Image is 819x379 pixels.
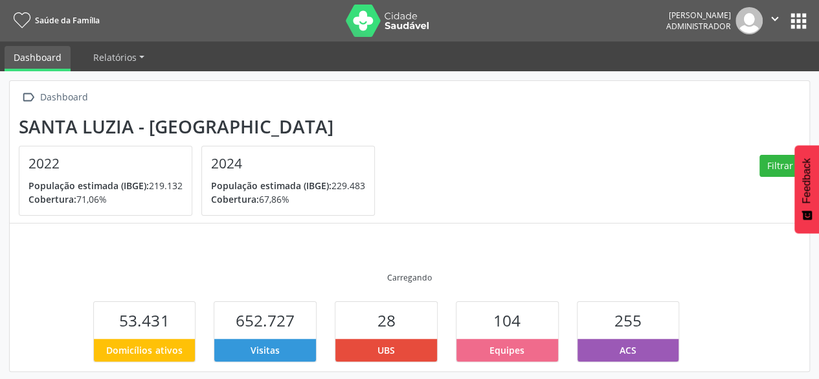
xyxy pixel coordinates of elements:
[763,7,787,34] button: 
[19,116,384,137] div: Santa Luzia - [GEOGRAPHIC_DATA]
[28,193,76,205] span: Cobertura:
[28,179,149,192] span: População estimada (IBGE):
[794,145,819,233] button: Feedback - Mostrar pesquisa
[19,88,90,107] a:  Dashboard
[35,15,100,26] span: Saúde da Família
[489,343,524,357] span: Equipes
[211,155,365,172] h4: 2024
[28,192,183,206] p: 71,06%
[119,310,169,331] span: 53.431
[38,88,90,107] div: Dashboard
[620,343,636,357] span: ACS
[9,10,100,31] a: Saúde da Família
[387,272,432,283] div: Carregando
[84,46,153,69] a: Relatórios
[377,343,395,357] span: UBS
[759,155,800,177] button: Filtrar
[377,310,395,331] span: 28
[211,193,259,205] span: Cobertura:
[768,12,782,26] i: 
[666,10,731,21] div: [PERSON_NAME]
[787,10,810,32] button: apps
[251,343,280,357] span: Visitas
[93,51,137,63] span: Relatórios
[493,310,521,331] span: 104
[236,310,295,331] span: 652.727
[28,155,183,172] h4: 2022
[106,343,182,357] span: Domicílios ativos
[735,7,763,34] img: img
[211,179,365,192] p: 229.483
[614,310,642,331] span: 255
[28,179,183,192] p: 219.132
[801,158,813,203] span: Feedback
[211,192,365,206] p: 67,86%
[19,88,38,107] i: 
[211,179,331,192] span: População estimada (IBGE):
[5,46,71,71] a: Dashboard
[666,21,731,32] span: Administrador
